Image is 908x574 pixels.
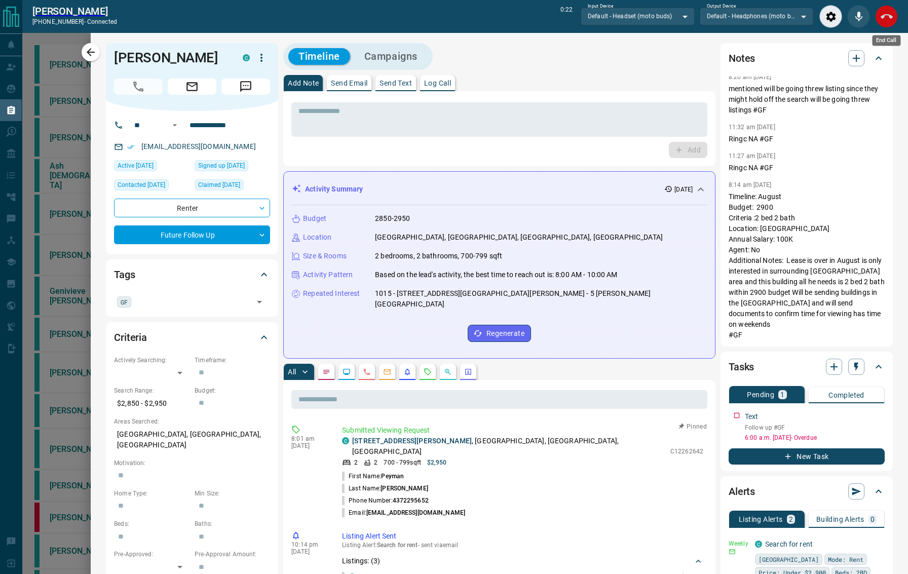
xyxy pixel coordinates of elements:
h2: [PERSON_NAME] [32,5,117,17]
p: 1 [780,391,784,398]
p: [PHONE_NUMBER] - [32,17,117,26]
button: Campaigns [354,48,428,65]
p: Submitted Viewing Request [342,425,703,436]
h2: Tasks [729,359,754,375]
span: Search for rent [377,542,418,549]
p: 8:20 am [DATE] [729,73,772,81]
p: Listing Alerts [739,516,783,523]
span: [GEOGRAPHIC_DATA] [759,554,819,564]
p: Follow up #GF [745,423,885,432]
p: Areas Searched: [114,417,270,426]
p: Completed [828,392,864,399]
a: Search for rent [765,540,813,548]
span: Active [DATE] [118,161,154,171]
div: Activity Summary[DATE] [292,180,707,199]
p: Motivation: [114,458,270,468]
p: Building Alerts [816,516,864,523]
div: Sat Jul 05 2025 [195,179,270,194]
p: 2 bedrooms, 2 bathrooms, 700-799 sqft [375,251,502,261]
span: 4372295652 [393,497,429,504]
p: Add Note [288,80,319,87]
div: Default - Headphones (moto buds) [700,8,813,25]
h2: Alerts [729,483,755,500]
h1: [PERSON_NAME] [114,50,228,66]
p: Location [303,232,331,243]
p: Beds: [114,519,190,528]
svg: Email Verified [127,143,134,150]
p: 700 - 799 sqft [384,458,421,467]
svg: Calls [363,368,371,376]
div: Default - Headset (moto buds) [581,8,694,25]
p: 2 [789,516,793,523]
div: Listings: (3) [342,552,703,570]
p: Activity Summary [305,184,363,195]
p: Search Range: [114,386,190,395]
p: Ringc NA #GF [729,134,885,144]
span: [PERSON_NAME] [381,485,428,492]
p: Min Size: [195,489,270,498]
p: $2,850 - $2,950 [114,395,190,412]
svg: Opportunities [444,368,452,376]
p: [DATE] [291,548,327,555]
p: 8:14 am [DATE] [729,181,772,188]
p: Based on the lead's activity, the best time to reach out is: 8:00 AM - 10:00 AM [375,270,617,280]
p: Listings: ( 3 ) [342,556,380,566]
div: End Call [875,5,898,28]
p: C12262642 [670,447,703,456]
span: Call [114,79,163,95]
p: Baths: [195,519,270,528]
div: condos.ca [243,54,250,61]
div: End Call [872,35,900,46]
p: 10:14 pm [291,541,327,548]
p: Budget [303,213,326,224]
span: Peyman [381,473,404,480]
span: GF [121,297,128,307]
p: [DATE] [674,185,693,194]
svg: Email [729,548,736,555]
p: Listing Alert Sent [342,531,703,542]
div: Alerts [729,479,885,504]
p: Budget: [195,386,270,395]
div: Mute [847,5,870,28]
label: Input Device [588,3,614,10]
h2: Notes [729,50,755,66]
p: Actively Searching: [114,356,190,365]
p: [GEOGRAPHIC_DATA], [GEOGRAPHIC_DATA], [GEOGRAPHIC_DATA] [114,426,270,453]
svg: Agent Actions [464,368,472,376]
button: Regenerate [468,325,531,342]
p: 0 [871,516,875,523]
p: Send Email [331,80,367,87]
p: All [288,368,296,375]
p: Pre-Approval Amount: [195,550,270,559]
p: 2850-2950 [375,213,410,224]
div: Tags [114,262,270,287]
p: 2 [354,458,358,467]
p: Timeline: August Budget: 2900 Criteria :2 bed 2 bath Location: [GEOGRAPHIC_DATA] Annual Salary: 1... [729,192,885,340]
p: Send Text [380,80,412,87]
button: Pinned [678,422,707,431]
p: $2,950 [427,458,447,467]
div: Audio Settings [819,5,842,28]
div: Future Follow Up [114,225,270,244]
span: Email [168,79,216,95]
p: 8:01 am [291,435,327,442]
p: Pending [747,391,774,398]
p: 11:27 am [DATE] [729,152,775,160]
svg: Lead Browsing Activity [343,368,351,376]
button: Open [252,295,267,309]
p: 2 [374,458,377,467]
p: Home Type: [114,489,190,498]
p: [GEOGRAPHIC_DATA], [GEOGRAPHIC_DATA], [GEOGRAPHIC_DATA], [GEOGRAPHIC_DATA] [375,232,663,243]
div: Renter [114,199,270,217]
p: Pre-Approved: [114,550,190,559]
div: Sun Aug 03 2025 [114,160,190,174]
p: Repeated Interest [303,288,360,299]
label: Output Device [707,3,736,10]
p: Activity Pattern [303,270,353,280]
a: [STREET_ADDRESS][PERSON_NAME] [352,437,472,445]
span: connected [87,18,117,25]
span: [EMAIL_ADDRESS][DOMAIN_NAME] [366,509,465,516]
p: , [GEOGRAPHIC_DATA], [GEOGRAPHIC_DATA], [GEOGRAPHIC_DATA] [352,436,665,457]
span: Mode: Rent [828,554,863,564]
svg: Notes [322,368,330,376]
